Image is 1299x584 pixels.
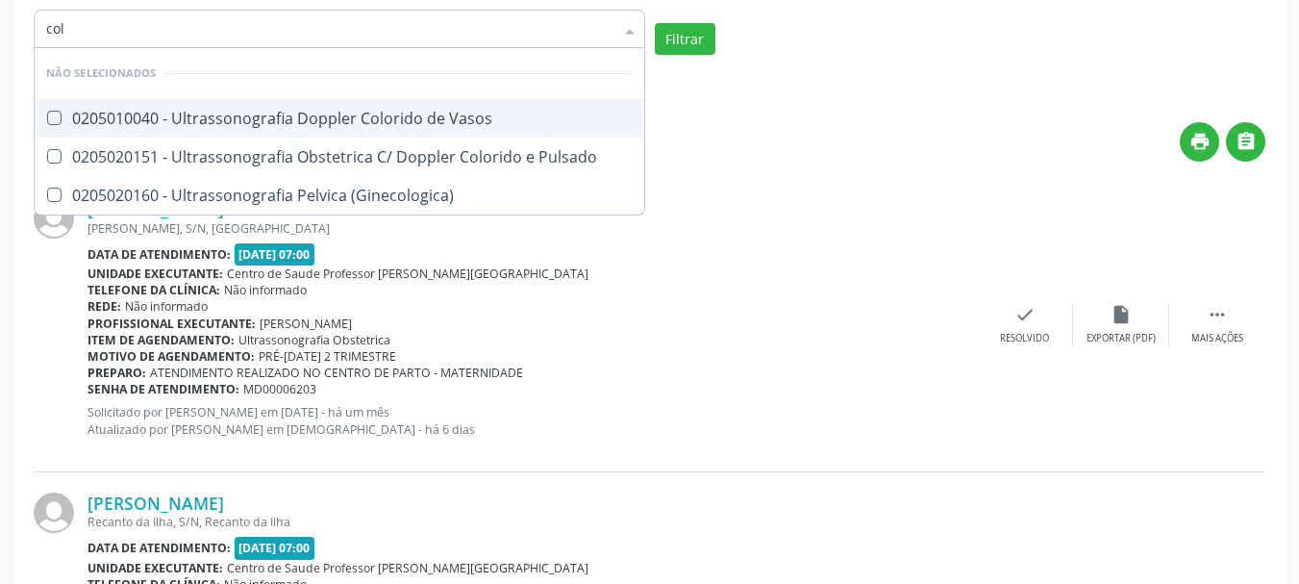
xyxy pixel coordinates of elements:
div: 0205020151 - Ultrassonografia Obstetrica C/ Doppler Colorido e Pulsado [46,149,633,165]
span: Ultrassonografia Obstetrica [238,332,390,348]
b: Senha de atendimento: [87,381,239,397]
button: print [1180,122,1219,162]
img: img [34,198,74,239]
b: Rede: [87,298,121,315]
span: Não informado [224,282,307,298]
img: img [34,493,74,533]
b: Preparo: [87,365,146,381]
div: Recanto da Ilha, S/N, Recanto da Ilha [87,514,977,530]
p: Solicitado por [PERSON_NAME] em [DATE] - há um mês Atualizado por [PERSON_NAME] em [DEMOGRAPHIC_D... [87,404,977,437]
span: MD00006203 [243,381,316,397]
b: Item de agendamento: [87,332,235,348]
i: check [1014,304,1036,325]
b: Motivo de agendamento: [87,348,255,365]
div: Exportar (PDF) [1087,332,1156,345]
div: 0205020160 - Ultrassonografia Pelvica (Ginecologica) [46,188,633,203]
button:  [1226,122,1265,162]
span: Centro de Saude Professor [PERSON_NAME][GEOGRAPHIC_DATA] [227,266,588,282]
b: Telefone da clínica: [87,282,220,298]
div: Resolvido [1000,332,1049,345]
button: Filtrar [655,23,715,56]
i:  [1236,131,1257,152]
i: insert_drive_file [1111,304,1132,325]
div: [PERSON_NAME], S/N, [GEOGRAPHIC_DATA] [87,220,977,237]
b: Unidade executante: [87,560,223,576]
a: [PERSON_NAME] [87,493,224,514]
div: 0205010040 - Ultrassonografia Doppler Colorido de Vasos [46,111,633,126]
i:  [1207,304,1228,325]
i: print [1189,131,1211,152]
b: Profissional executante: [87,316,256,332]
b: Unidade executante: [87,266,223,282]
input: Selecionar procedimentos [46,10,613,48]
b: Data de atendimento: [87,540,231,556]
b: Data de atendimento: [87,246,231,263]
span: PRÉ-[DATE] 2 TRIMESTRE [259,348,396,365]
span: [PERSON_NAME] [260,316,352,332]
span: Centro de Saude Professor [PERSON_NAME][GEOGRAPHIC_DATA] [227,560,588,576]
span: ATENDIMENTO REALIZADO NO CENTRO DE PARTO - MATERNIDADE [150,365,523,381]
span: Não informado [125,298,208,315]
span: [DATE] 07:00 [235,537,315,559]
div: Mais ações [1191,332,1243,345]
span: [DATE] 07:00 [235,243,315,266]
